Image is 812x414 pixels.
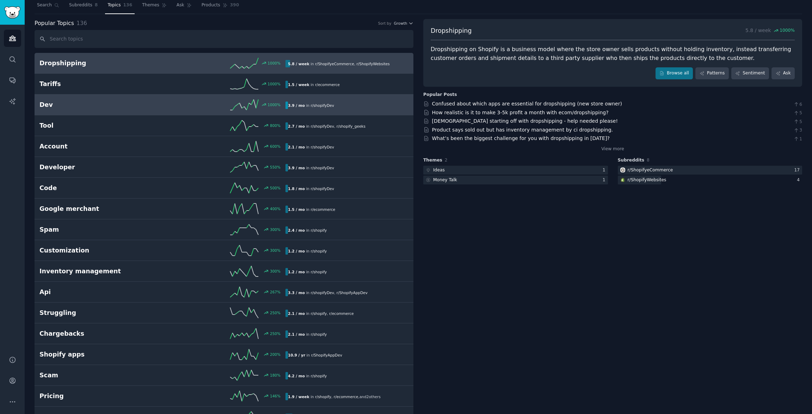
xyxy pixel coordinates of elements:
[620,177,625,182] img: ShopifyWebsites
[288,353,305,357] b: 10.9 / yr
[35,344,413,365] a: Shopify apps200%10.9 / yrin r/ShopifyAppDev
[39,288,162,297] h2: Api
[230,2,239,8] span: 390
[394,21,413,26] button: Growth
[628,177,666,183] div: r/ ShopifyWebsites
[310,145,334,149] span: r/ shopifyDev
[394,21,407,26] span: Growth
[359,395,381,399] span: and 2 other s
[270,227,281,232] div: 300 %
[35,95,413,115] a: Dev1000%3.9 / moin r/shopifyDev
[4,6,20,19] img: GummySearch logo
[285,268,329,275] div: in
[285,102,337,109] div: in
[123,2,133,8] span: 136
[39,80,162,89] h2: Tariffs
[35,240,413,261] a: Customization300%1.2 / moin r/shopify
[423,176,608,184] a: Money Talk1
[285,351,345,359] div: in
[35,53,413,74] a: Dropshipping1000%5.8 / weekin r/ShopifyeCommerce,r/ShopifyWebsites
[793,102,802,108] span: 6
[270,352,281,357] div: 200 %
[76,20,87,26] span: 136
[433,167,445,173] div: Ideas
[337,291,368,295] span: r/ ShopifyAppDev
[288,374,305,378] b: 4.2 / mo
[310,103,334,108] span: r/ shopifyDev
[432,101,622,106] a: Confused about which apps are essential for dropshipping (new store owner)
[288,228,305,232] b: 2.4 / mo
[270,123,281,128] div: 800 %
[356,62,389,66] span: r/ ShopifyWebsites
[310,332,327,336] span: r/ shopify
[656,67,693,79] a: Browse all
[35,386,413,407] a: Pricing146%1.9 / weekin r/shopify,r/ecommerce,and2others
[35,303,413,323] a: Struggling250%2.1 / moin r/shopify,r/ecommerce
[35,157,413,178] a: Developer550%3.9 / moin r/shopifyDev
[35,219,413,240] a: Spam300%2.4 / moin r/shopify
[288,395,309,399] b: 1.9 / week
[35,136,413,157] a: Account600%2.1 / moin r/shopifyDev
[432,135,610,141] a: What’s been the biggest challenge for you with dropshipping in [DATE]?
[39,267,162,276] h2: Inventory management
[35,261,413,282] a: Inventory management300%1.2 / moin r/shopify
[601,146,624,152] a: View more
[731,67,769,79] a: Sentiment
[285,226,329,234] div: in
[202,2,220,8] span: Products
[315,395,331,399] span: r/ shopify
[433,177,457,183] div: Money Talk
[432,118,618,124] a: [DEMOGRAPHIC_DATA] starting off with dropshipping - help needed please!
[285,393,383,400] div: in
[310,124,334,128] span: r/ shopifyDev
[431,45,795,62] div: Dropshipping on Shopify is a business model where the store owner sells products without holding ...
[310,311,327,316] span: r/ shopify
[39,184,162,193] h2: Code
[142,2,159,8] span: Themes
[358,395,359,399] span: ,
[432,110,609,115] a: How realistic is it to make 3-5k profit a month with ecom/dropshipping?
[270,331,281,336] div: 250 %
[285,206,338,213] div: in
[311,353,342,357] span: r/ ShopifyAppDev
[423,92,457,98] div: Popular Posts
[35,199,413,219] a: Google merchant400%1.5 / moin r/ecommerce
[310,228,327,232] span: r/ shopify
[603,177,608,183] div: 1
[177,2,184,8] span: Ask
[334,291,335,295] span: ,
[310,187,334,191] span: r/ shopifyDev
[745,26,795,35] p: 5.8 / week
[310,249,327,253] span: r/ shopify
[285,143,337,151] div: in
[432,127,613,133] a: Product says sold out but has inventory management by ci dropshipping.
[310,374,327,378] span: r/ shopify
[270,394,281,398] div: 146 %
[288,270,305,274] b: 1.2 / mo
[354,62,355,66] span: ,
[285,81,342,88] div: in
[445,158,448,163] span: 2
[620,168,625,172] img: ShopifyeCommerce
[334,124,335,128] span: ,
[35,19,74,28] span: Popular Topics
[288,207,305,212] b: 1.5 / mo
[285,60,392,67] div: in
[603,167,608,173] div: 1
[794,167,802,173] div: 17
[423,157,442,164] span: Themes
[285,247,329,255] div: in
[270,165,281,170] div: 550 %
[270,206,281,211] div: 400 %
[771,67,795,79] a: Ask
[378,21,392,26] div: Sort by
[37,2,52,8] span: Search
[39,225,162,234] h2: Spam
[35,323,413,344] a: Chargebacks250%2.1 / moin r/shopify
[39,205,162,213] h2: Google merchant
[618,176,802,184] a: ShopifyWebsitesr/ShopifyWebsites4
[618,157,645,164] span: Subreddits
[69,2,92,8] span: Subreddits
[285,185,337,192] div: in
[267,102,281,107] div: 1000 %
